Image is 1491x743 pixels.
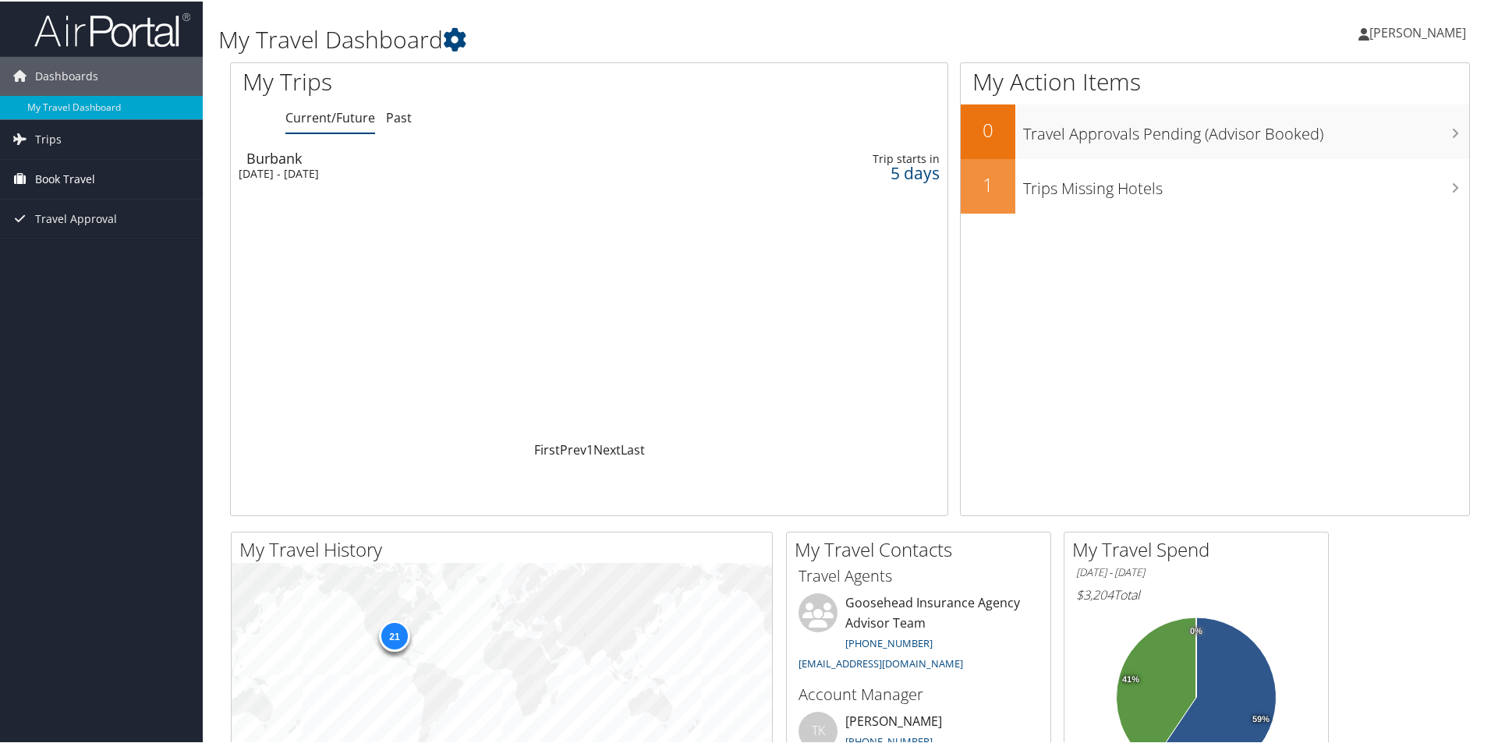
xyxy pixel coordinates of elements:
[1076,585,1316,602] h6: Total
[379,619,410,650] div: 21
[1122,674,1139,683] tspan: 41%
[799,564,1039,586] h3: Travel Agents
[799,682,1039,704] h3: Account Manager
[799,655,963,669] a: [EMAIL_ADDRESS][DOMAIN_NAME]
[285,108,375,125] a: Current/Future
[239,165,677,179] div: [DATE] - [DATE]
[386,108,412,125] a: Past
[845,635,933,649] a: [PHONE_NUMBER]
[586,440,593,457] a: 1
[35,119,62,157] span: Trips
[1076,564,1316,578] h6: [DATE] - [DATE]
[791,592,1047,675] li: Goosehead Insurance Agency Advisor Team
[1358,8,1482,55] a: [PERSON_NAME]
[961,170,1015,196] h2: 1
[239,535,772,561] h2: My Travel History
[35,198,117,237] span: Travel Approval
[1023,168,1469,198] h3: Trips Missing Hotels
[1076,585,1114,602] span: $3,204
[246,150,685,164] div: Burbank
[534,440,560,457] a: First
[35,158,95,197] span: Book Travel
[961,115,1015,142] h2: 0
[218,22,1061,55] h1: My Travel Dashboard
[961,157,1469,212] a: 1Trips Missing Hotels
[1252,713,1270,723] tspan: 59%
[560,440,586,457] a: Prev
[243,64,637,97] h1: My Trips
[35,55,98,94] span: Dashboards
[795,535,1050,561] h2: My Travel Contacts
[961,103,1469,157] a: 0Travel Approvals Pending (Advisor Booked)
[621,440,645,457] a: Last
[1369,23,1466,40] span: [PERSON_NAME]
[593,440,621,457] a: Next
[34,10,190,47] img: airportal-logo.png
[1072,535,1328,561] h2: My Travel Spend
[776,150,940,165] div: Trip starts in
[961,64,1469,97] h1: My Action Items
[1190,625,1202,635] tspan: 0%
[1023,114,1469,143] h3: Travel Approvals Pending (Advisor Booked)
[776,165,940,179] div: 5 days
